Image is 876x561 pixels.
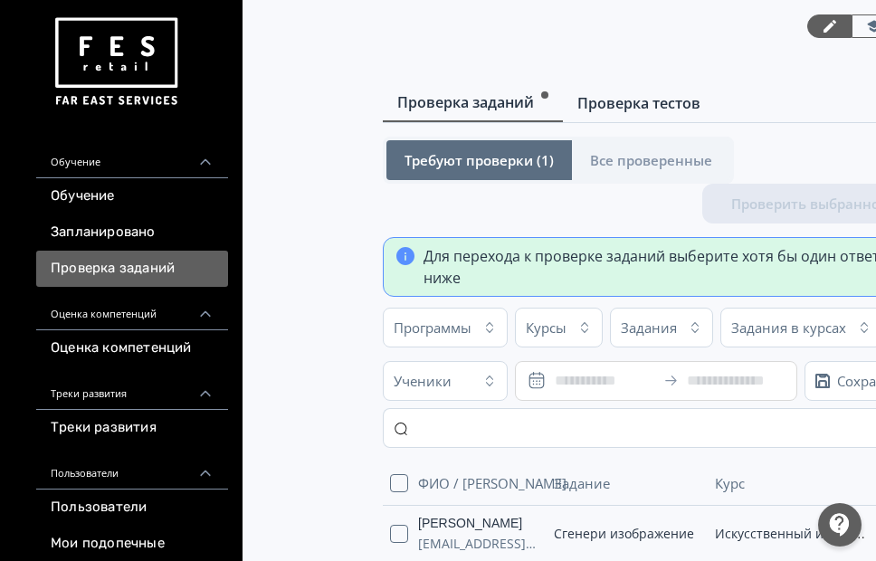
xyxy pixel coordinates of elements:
[590,151,712,169] span: Все проверенные
[36,446,228,490] div: Пользователи
[621,319,677,337] div: Задания
[394,319,471,337] div: Программы
[554,474,610,492] span: Задание
[405,151,554,169] span: Требуют проверки (1)
[36,135,228,178] div: Обучение
[36,287,228,330] div: Оценка компетенций
[383,308,508,347] button: Программы
[418,513,539,533] a: [PERSON_NAME]
[36,214,228,251] a: Запланировано
[383,361,508,401] button: Ученики
[51,11,181,113] img: https://files.teachbase.ru/system/account/57463/logo/medium-936fc5084dd2c598f50a98b9cbe0469a.png
[397,91,534,113] span: Проверка заданий
[36,178,228,214] a: Обучение
[418,474,567,492] span: ФИО / [PERSON_NAME]
[36,490,228,526] a: Пользователи
[36,251,228,287] a: Проверка заданий
[731,319,846,337] div: Задания в курсах
[610,308,713,347] button: Задания
[526,319,567,337] div: Курсы
[715,471,748,496] button: Курс
[554,471,614,496] button: Задание
[418,471,570,496] button: ФИО / [PERSON_NAME]
[36,366,228,410] div: Треки развития
[36,330,228,366] a: Оценка компетенций
[554,525,694,542] span: Сгенери изображение
[577,92,700,114] span: Проверка тестов
[515,308,603,347] button: Курсы
[715,474,745,492] span: Курс
[394,372,452,390] div: Ученики
[36,410,228,446] a: Треки развития
[572,140,730,180] button: Все проверенные
[418,533,539,555] span: [EMAIL_ADDRESS][DOMAIN_NAME]
[386,140,572,180] button: Требуют проверки (1)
